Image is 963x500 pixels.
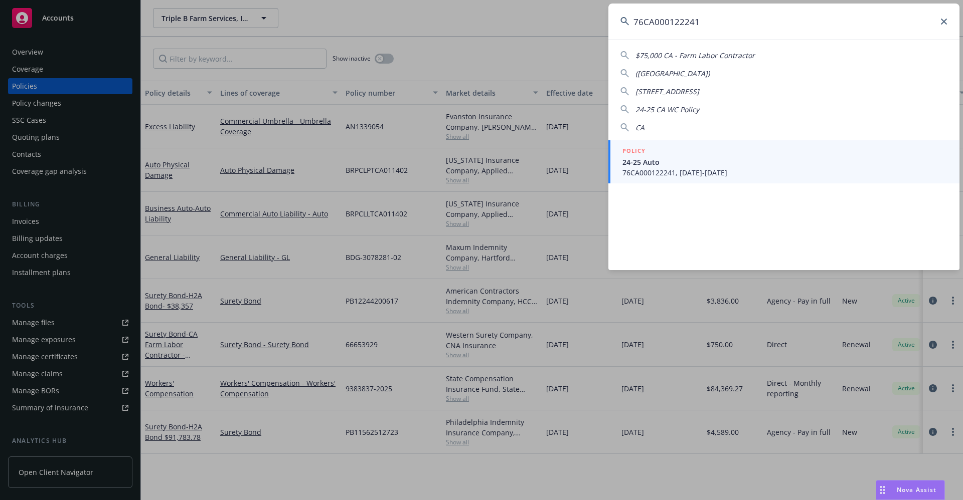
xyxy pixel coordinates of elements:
span: 24-25 Auto [622,157,947,167]
button: Nova Assist [876,480,945,500]
span: 24-25 CA WC Policy [635,105,699,114]
span: ([GEOGRAPHIC_DATA]) [635,69,710,78]
span: $75,000 CA - Farm Labor Contractor [635,51,755,60]
h5: POLICY [622,146,646,156]
span: Nova Assist [897,485,936,494]
div: Drag to move [876,480,889,499]
span: CA [635,123,645,132]
span: 76CA000122241, [DATE]-[DATE] [622,167,947,178]
a: POLICY24-25 Auto76CA000122241, [DATE]-[DATE] [608,140,959,183]
input: Search... [608,4,959,40]
span: [STREET_ADDRESS] [635,87,699,96]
